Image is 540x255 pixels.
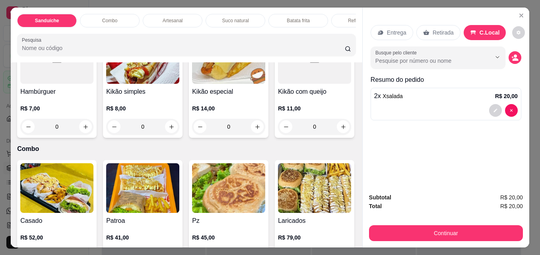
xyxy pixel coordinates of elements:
[387,29,406,37] p: Entrega
[375,49,420,56] label: Busque pelo cliente
[500,193,523,202] span: R$ 20,00
[489,104,502,117] button: decrease-product-quantity
[222,17,249,24] p: Suco natural
[500,202,523,211] span: R$ 20,00
[106,104,179,112] p: R$ 8,00
[22,44,345,52] input: Pesquisa
[192,104,265,112] p: R$ 14,00
[383,93,403,99] span: Xsalada
[491,51,504,64] button: Show suggestions
[192,163,265,213] img: product-image
[106,87,179,97] h4: Kikão simples
[337,120,350,133] button: increase-product-quantity
[22,120,35,133] button: decrease-product-quantity
[194,120,206,133] button: decrease-product-quantity
[278,87,351,97] h4: Kikão com queijo
[192,216,265,226] h4: Pz
[278,216,351,226] h4: Laricados
[374,91,403,101] p: 2 x
[192,87,265,97] h4: Kikão especial
[495,92,518,100] p: R$ 20,00
[17,144,356,154] p: Combo
[371,75,521,85] p: Resumo do pedido
[192,234,265,241] p: R$ 45,00
[106,163,179,213] img: product-image
[515,9,528,22] button: Close
[163,17,183,24] p: Artesanal
[20,216,93,226] h4: Casado
[106,234,179,241] p: R$ 41,00
[278,234,351,241] p: R$ 79,00
[278,163,351,213] img: product-image
[22,37,44,43] label: Pesquisa
[369,203,382,209] strong: Total
[280,120,292,133] button: decrease-product-quantity
[512,26,525,39] button: decrease-product-quantity
[20,234,93,241] p: R$ 52,00
[79,120,92,133] button: increase-product-quantity
[108,120,120,133] button: decrease-product-quantity
[278,104,351,112] p: R$ 11,00
[102,17,118,24] p: Combo
[348,17,374,24] p: Refrigerante
[20,87,93,97] h4: Hambúrguer
[433,29,454,37] p: Retirada
[251,120,264,133] button: increase-product-quantity
[375,57,478,65] input: Busque pelo cliente
[20,104,93,112] p: R$ 7,00
[369,225,523,241] button: Continuar
[106,216,179,226] h4: Patroa
[480,29,500,37] p: C.Local
[20,163,93,213] img: product-image
[287,17,310,24] p: Batata frita
[35,17,59,24] p: Sanduíche
[505,104,518,117] button: decrease-product-quantity
[509,51,521,64] button: decrease-product-quantity
[369,194,391,201] strong: Subtotal
[165,120,178,133] button: increase-product-quantity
